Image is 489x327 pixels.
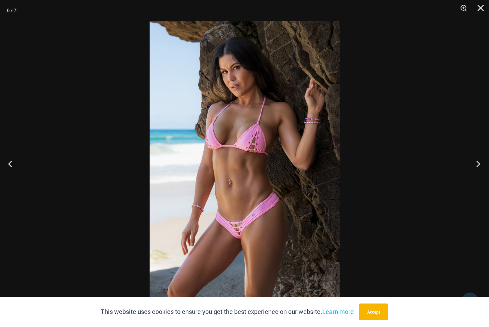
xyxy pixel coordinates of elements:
[322,307,354,316] a: Learn more
[101,307,354,317] p: This website uses cookies to ensure you get the best experience on our website.
[359,304,388,320] button: Accept
[7,5,17,16] div: 6 / 7
[463,146,489,181] button: Next
[150,21,340,306] img: Link Pop Pink 3070 Top 4955 Bottom 01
